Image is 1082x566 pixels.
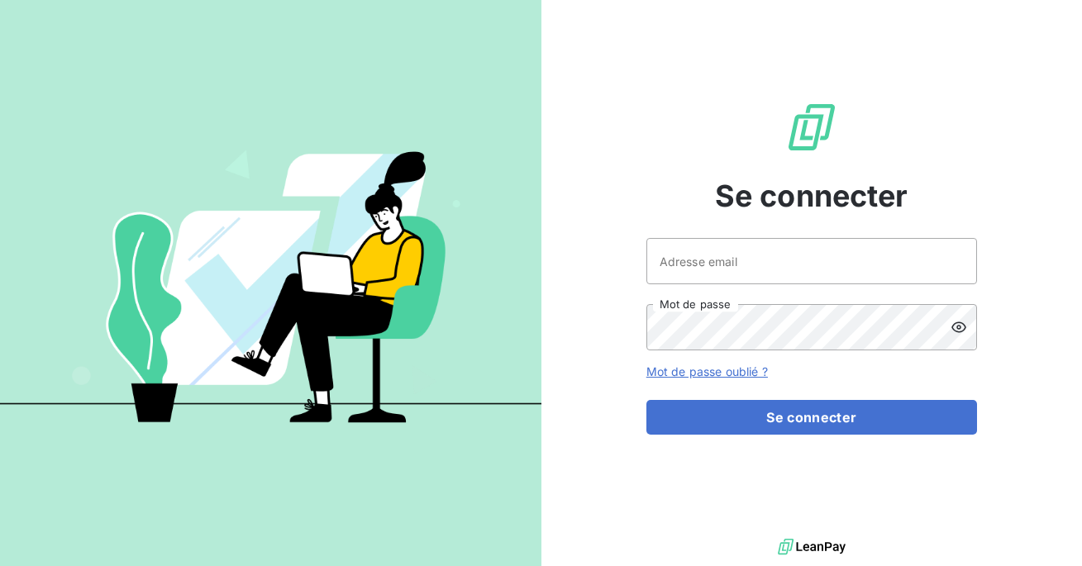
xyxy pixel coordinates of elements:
[715,174,908,218] span: Se connecter
[646,238,977,284] input: placeholder
[646,400,977,435] button: Se connecter
[778,535,846,559] img: logo
[785,101,838,154] img: Logo LeanPay
[646,364,768,378] a: Mot de passe oublié ?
